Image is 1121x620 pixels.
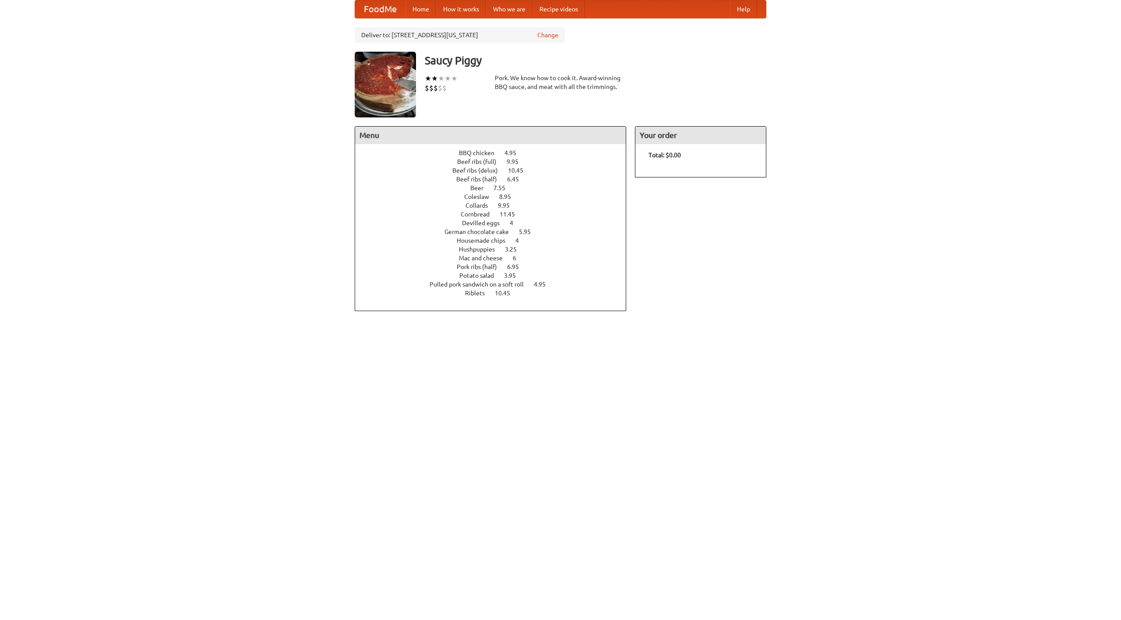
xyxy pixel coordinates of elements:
li: $ [434,83,438,93]
h4: Menu [355,127,626,144]
a: Pork ribs (half) 6.95 [457,263,535,270]
li: $ [442,83,447,93]
span: Coleslaw [464,193,498,200]
a: Cornbread 11.45 [461,211,531,218]
li: $ [438,83,442,93]
span: 10.45 [495,290,519,297]
span: 9.95 [498,202,518,209]
span: 4 [510,220,522,227]
span: 11.45 [500,211,524,218]
span: Hushpuppies [459,246,504,253]
li: ★ [451,74,458,83]
span: Beef ribs (delux) [452,167,507,174]
li: $ [425,83,429,93]
span: Mac and cheese [459,255,511,262]
span: Potato salad [459,272,503,279]
a: Housemade chips 4 [457,237,535,244]
li: $ [429,83,434,93]
span: 6.95 [507,263,528,270]
span: Cornbread [461,211,498,218]
span: Collards [465,202,497,209]
div: Deliver to: [STREET_ADDRESS][US_STATE] [355,27,565,43]
a: Coleslaw 8.95 [464,193,527,200]
span: German chocolate cake [444,228,518,235]
b: Total: $0.00 [649,152,681,159]
span: Beef ribs (full) [457,158,505,165]
li: ★ [438,74,444,83]
li: ★ [444,74,451,83]
span: 4 [515,237,528,244]
a: Riblets 10.45 [465,290,526,297]
a: How it works [436,0,486,18]
a: Recipe videos [532,0,585,18]
span: 10.45 [508,167,532,174]
span: Beef ribs (half) [456,176,506,183]
a: Beef ribs (half) 6.45 [456,176,535,183]
a: Beer 7.55 [470,184,522,191]
span: 6 [513,255,525,262]
span: Riblets [465,290,494,297]
a: Potato salad 3.95 [459,272,532,279]
span: 9.95 [507,158,527,165]
a: Devilled eggs 4 [462,220,529,227]
a: Hushpuppies 3.25 [459,246,533,253]
li: ★ [431,74,438,83]
img: angular.jpg [355,52,416,117]
span: Pulled pork sandwich on a soft roll [430,281,532,288]
span: Housemade chips [457,237,514,244]
h3: Saucy Piggy [425,52,766,69]
a: BBQ chicken 4.95 [459,149,532,156]
a: Beef ribs (full) 9.95 [457,158,535,165]
a: Home [405,0,436,18]
div: Pork. We know how to cook it. Award-winning BBQ sauce, and meat with all the trimmings. [495,74,626,91]
a: Change [537,31,558,39]
span: Devilled eggs [462,220,508,227]
span: 8.95 [499,193,520,200]
a: Who we are [486,0,532,18]
a: Pulled pork sandwich on a soft roll 4.95 [430,281,562,288]
span: Beer [470,184,492,191]
a: Beef ribs (delux) 10.45 [452,167,539,174]
span: 3.25 [505,246,525,253]
span: 4.95 [504,149,525,156]
span: 5.95 [519,228,539,235]
a: FoodMe [355,0,405,18]
span: 7.55 [494,184,514,191]
span: BBQ chicken [459,149,503,156]
span: 4.95 [534,281,554,288]
span: 3.95 [504,272,525,279]
a: German chocolate cake 5.95 [444,228,547,235]
span: Pork ribs (half) [457,263,506,270]
li: ★ [425,74,431,83]
a: Help [730,0,757,18]
span: 6.45 [507,176,528,183]
a: Mac and cheese 6 [459,255,532,262]
a: Collards 9.95 [465,202,526,209]
h4: Your order [635,127,766,144]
